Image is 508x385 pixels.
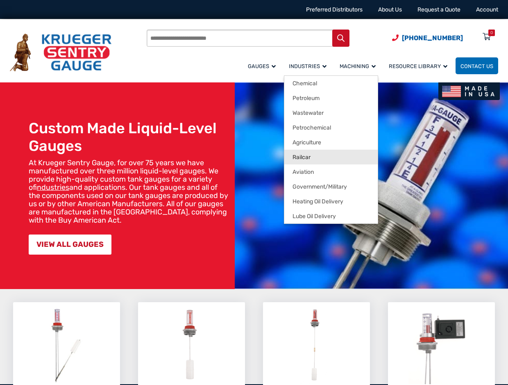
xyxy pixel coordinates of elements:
[243,56,284,75] a: Gauges
[392,33,463,43] a: Phone Number (920) 434-8860
[438,82,500,100] img: Made In USA
[284,91,378,105] a: Petroleum
[284,76,378,91] a: Chemical
[293,198,343,205] span: Heating Oil Delivery
[29,159,231,224] p: At Krueger Sentry Gauge, for over 75 years we have manufactured over three million liquid-level g...
[248,63,276,69] span: Gauges
[293,183,347,191] span: Government/Military
[29,119,231,155] h1: Custom Made Liquid-Level Gauges
[173,306,210,384] img: Overfill Alert Gauges
[284,120,378,135] a: Petrochemical
[402,34,463,42] span: [PHONE_NUMBER]
[293,139,321,146] span: Agriculture
[29,235,111,255] a: VIEW ALL GAUGES
[293,124,331,132] span: Petrochemical
[300,306,333,384] img: Leak Detection Gauges
[340,63,376,69] span: Machining
[284,56,335,75] a: Industries
[284,209,378,223] a: Lube Oil Delivery
[45,306,88,384] img: Liquid Level Gauges
[10,34,111,71] img: Krueger Sentry Gauge
[460,63,493,69] span: Contact Us
[378,6,402,13] a: About Us
[476,6,498,13] a: Account
[490,30,493,36] div: 0
[289,63,327,69] span: Industries
[284,105,378,120] a: Wastewater
[37,183,69,192] a: industries
[293,154,311,161] span: Railcar
[384,56,456,75] a: Resource Library
[293,80,317,87] span: Chemical
[306,6,363,13] a: Preferred Distributors
[293,109,324,117] span: Wastewater
[284,194,378,209] a: Heating Oil Delivery
[408,306,474,384] img: Tank Gauge Accessories
[284,150,378,164] a: Railcar
[389,63,447,69] span: Resource Library
[293,213,336,220] span: Lube Oil Delivery
[456,57,498,74] a: Contact Us
[293,95,320,102] span: Petroleum
[235,82,508,289] img: bg_hero_bannerksentry
[335,56,384,75] a: Machining
[293,169,314,176] span: Aviation
[284,164,378,179] a: Aviation
[284,135,378,150] a: Agriculture
[284,179,378,194] a: Government/Military
[417,6,460,13] a: Request a Quote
